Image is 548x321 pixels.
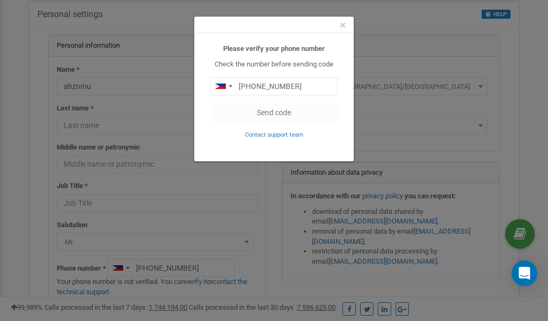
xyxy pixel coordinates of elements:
[245,130,303,138] a: Contact support team
[340,20,346,31] button: Close
[210,59,338,70] p: Check the number before sending code
[245,131,303,138] small: Contact support team
[223,44,325,53] b: Please verify your phone number
[340,19,346,32] span: ×
[210,103,338,122] button: Send code
[210,77,338,95] input: 0905 123 4567
[211,78,235,95] div: Telephone country code
[512,260,537,286] div: Open Intercom Messenger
